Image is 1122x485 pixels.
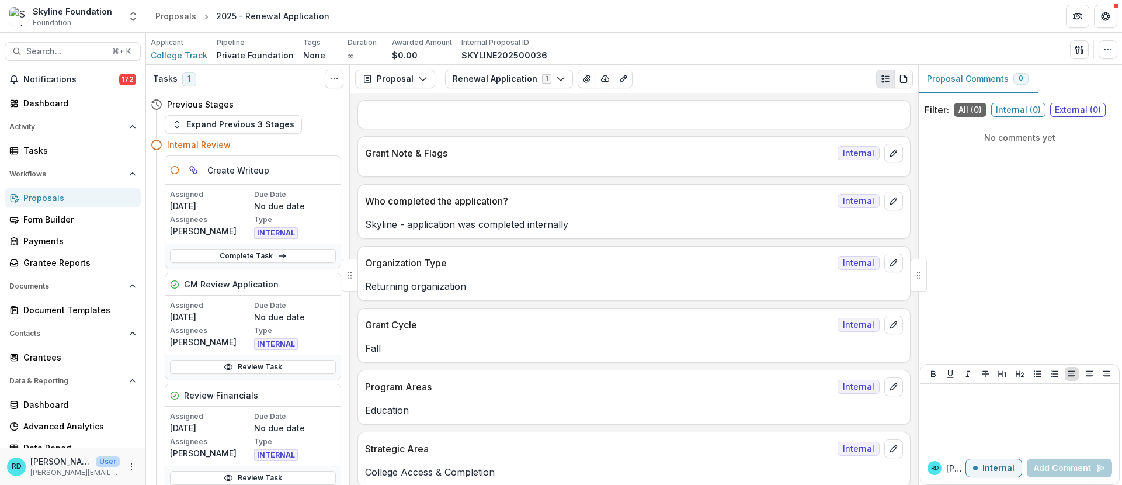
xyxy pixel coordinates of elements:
a: Complete Task [170,249,336,263]
span: Internal [838,256,880,270]
div: Payments [23,235,131,247]
div: Skyline Foundation [33,5,112,18]
p: Program Areas [365,380,833,394]
p: [PERSON_NAME] [170,447,252,459]
div: 2025 - Renewal Application [216,10,329,22]
p: Due Date [254,411,336,422]
button: Plaintext view [876,70,895,88]
div: Dashboard [23,399,131,411]
p: Tags [303,37,321,48]
h5: Create Writeup [207,164,269,176]
p: Organization Type [365,256,833,270]
span: Notifications [23,75,119,85]
p: Strategic Area [365,442,833,456]
button: Edit as form [614,70,633,88]
nav: breadcrumb [151,8,334,25]
p: Duration [348,37,377,48]
a: Grantee Reports [5,253,141,272]
p: Internal Proposal ID [461,37,529,48]
p: Education [365,403,903,417]
p: [PERSON_NAME] [170,225,252,237]
button: Strike [978,367,992,381]
a: Advanced Analytics [5,417,141,436]
span: Foundation [33,18,71,28]
p: Applicant [151,37,183,48]
a: College Track [151,49,207,61]
div: Advanced Analytics [23,420,131,432]
span: INTERNAL [254,338,298,350]
button: Italicize [961,367,975,381]
a: Document Templates [5,300,141,320]
div: Form Builder [23,213,131,226]
button: Heading 1 [995,367,1009,381]
img: Skyline Foundation [9,7,28,26]
button: edit [884,377,903,396]
button: Notifications172 [5,70,141,89]
button: edit [884,439,903,458]
a: Dashboard [5,93,141,113]
p: Type [254,214,336,225]
p: Returning organization [365,279,903,293]
span: 1 [182,72,196,86]
p: College Access & Completion [365,465,903,479]
span: Search... [26,47,105,57]
p: Fall [365,341,903,355]
div: Data Report [23,442,131,454]
div: Dashboard [23,97,131,109]
button: Proposal Comments [918,65,1038,93]
p: Skyline - application was completed internally [365,217,903,231]
span: Internal [838,194,880,208]
p: User [96,456,120,467]
button: View dependent tasks [184,161,203,179]
p: Grant Note & Flags [365,146,833,160]
p: Awarded Amount [392,37,452,48]
h3: Tasks [153,74,178,84]
span: Contacts [9,330,124,338]
p: Assigned [170,189,252,200]
span: Documents [9,282,124,290]
p: $0.00 [392,49,418,61]
a: Proposals [5,188,141,207]
button: Search... [5,42,141,61]
button: Partners [1066,5,1089,28]
button: edit [884,144,903,162]
p: Assignees [170,214,252,225]
div: Raquel Donoso [931,465,939,471]
button: Underline [943,367,957,381]
a: Payments [5,231,141,251]
button: PDF view [894,70,913,88]
button: Ordered List [1047,367,1061,381]
p: Assignees [170,437,252,447]
a: Dashboard [5,395,141,414]
span: External ( 0 ) [1050,103,1106,117]
p: [PERSON_NAME] [30,455,91,467]
div: Tasks [23,144,131,157]
h5: GM Review Application [184,278,279,290]
span: Internal [838,380,880,394]
button: Bullet List [1030,367,1044,381]
div: ⌘ + K [110,45,133,58]
button: Open Data & Reporting [5,372,141,390]
button: Add Comment [1027,459,1112,477]
button: Open Activity [5,117,141,136]
button: Align Left [1065,367,1079,381]
a: Tasks [5,141,141,160]
div: Document Templates [23,304,131,316]
p: Type [254,437,336,447]
p: Internal [982,463,1015,473]
span: Internal [838,146,880,160]
button: Proposal [355,70,435,88]
p: Assigned [170,411,252,422]
a: Review Task [170,360,336,374]
p: No due date [254,200,336,212]
button: Renewal Application1 [445,70,573,88]
h5: Review Financials [184,389,258,401]
p: None [303,49,325,61]
div: Grantee Reports [23,257,131,269]
p: Private Foundation [217,49,294,61]
div: Proposals [23,192,131,204]
button: Open Documents [5,277,141,296]
button: Open entity switcher [125,5,141,28]
p: Type [254,325,336,336]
